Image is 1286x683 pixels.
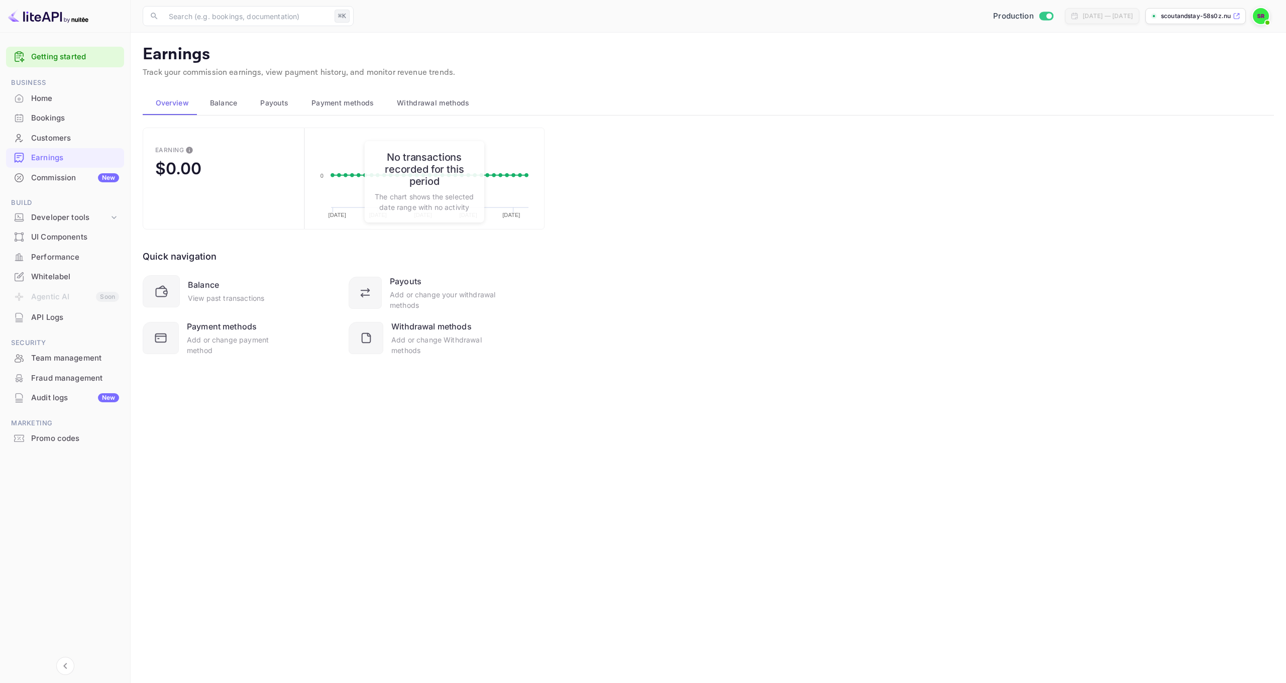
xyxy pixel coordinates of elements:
[1161,12,1231,21] p: scoutandstay-58s0z.nui...
[6,267,124,287] div: Whitelabel
[260,97,288,109] span: Payouts
[6,429,124,447] a: Promo codes
[6,108,124,128] div: Bookings
[6,248,124,266] a: Performance
[210,97,238,109] span: Balance
[6,267,124,286] a: Whitelabel
[31,152,119,164] div: Earnings
[6,388,124,408] div: Audit logsNew
[6,248,124,267] div: Performance
[31,271,119,283] div: Whitelabel
[31,51,119,63] a: Getting started
[6,89,124,108] div: Home
[155,146,184,154] div: Earning
[163,6,331,26] input: Search (e.g. bookings, documentation)
[391,320,472,332] div: Withdrawal methods
[8,8,88,24] img: LiteAPI logo
[187,320,257,332] div: Payment methods
[6,388,124,407] a: Audit logsNew
[6,227,124,246] a: UI Components
[335,10,350,23] div: ⌘K
[6,337,124,349] span: Security
[6,168,124,187] a: CommissionNew
[31,353,119,364] div: Team management
[187,334,290,356] div: Add or change payment method
[31,112,119,124] div: Bookings
[6,429,124,448] div: Promo codes
[390,289,496,310] div: Add or change your withdrawal methods
[31,373,119,384] div: Fraud management
[6,47,124,67] div: Getting started
[31,93,119,104] div: Home
[6,148,124,167] a: Earnings
[6,129,124,147] a: Customers
[31,133,119,144] div: Customers
[6,89,124,107] a: Home
[31,433,119,444] div: Promo codes
[6,369,124,388] div: Fraud management
[6,129,124,148] div: Customers
[98,173,119,182] div: New
[6,369,124,387] a: Fraud management
[390,275,421,287] div: Payouts
[155,159,201,178] div: $0.00
[397,97,469,109] span: Withdrawal methods
[6,418,124,429] span: Marketing
[31,172,119,184] div: Commission
[31,232,119,243] div: UI Components
[6,308,124,326] a: API Logs
[188,293,264,303] div: View past transactions
[6,349,124,368] div: Team management
[31,252,119,263] div: Performance
[143,250,217,263] div: Quick navigation
[56,657,74,675] button: Collapse navigation
[6,227,124,247] div: UI Components
[375,151,474,187] h6: No transactions recorded for this period
[6,349,124,367] a: Team management
[6,148,124,168] div: Earnings
[31,392,119,404] div: Audit logs
[188,279,219,291] div: Balance
[391,334,496,356] div: Add or change Withdrawal methods
[6,108,124,127] a: Bookings
[311,97,374,109] span: Payment methods
[1253,8,1269,24] img: ScoutAndStay Referrals
[143,128,304,230] button: EarningThis is the amount of confirmed commission that will be paid to you on the next scheduled ...
[502,212,520,218] text: [DATE]
[6,197,124,208] span: Build
[375,191,474,212] p: The chart shows the selected date range with no activity
[6,168,124,188] div: CommissionNew
[993,11,1034,22] span: Production
[181,142,197,158] button: This is the amount of confirmed commission that will be paid to you on the next scheduled deposit
[143,67,1274,79] p: Track your commission earnings, view payment history, and monitor revenue trends.
[98,393,119,402] div: New
[6,209,124,226] div: Developer tools
[320,173,323,179] text: 0
[6,77,124,88] span: Business
[328,212,346,218] text: [DATE]
[143,45,1274,65] p: Earnings
[143,91,1274,115] div: scrollable auto tabs example
[156,97,189,109] span: Overview
[31,212,109,223] div: Developer tools
[989,11,1057,22] div: Switch to Sandbox mode
[31,312,119,323] div: API Logs
[6,308,124,327] div: API Logs
[1083,12,1133,21] div: [DATE] — [DATE]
